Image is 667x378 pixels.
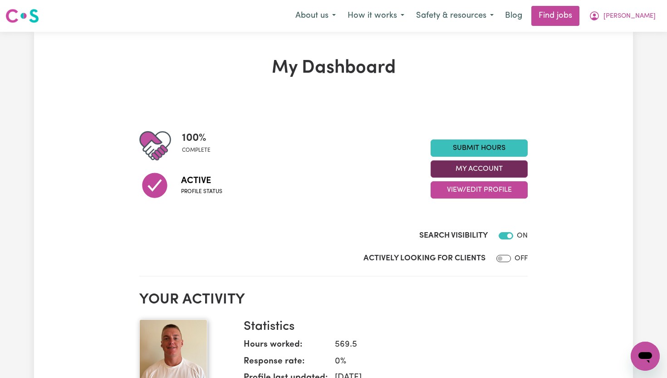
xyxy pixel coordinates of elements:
[139,57,528,79] h1: My Dashboard
[500,6,528,26] a: Blog
[181,174,222,188] span: Active
[244,319,520,335] h3: Statistics
[182,130,211,146] span: 100 %
[182,130,218,162] div: Profile completeness: 100%
[431,160,528,178] button: My Account
[244,355,328,372] dt: Response rate:
[181,188,222,196] span: Profile status
[410,6,500,25] button: Safety & resources
[363,253,486,264] label: Actively Looking for Clients
[603,11,656,21] span: [PERSON_NAME]
[139,291,528,308] h2: Your activity
[289,6,342,25] button: About us
[342,6,410,25] button: How it works
[431,139,528,157] a: Submit Hours
[182,146,211,154] span: complete
[517,232,528,239] span: ON
[5,5,39,26] a: Careseekers logo
[631,342,660,371] iframe: Button to launch messaging window
[328,338,520,352] dd: 569.5
[419,230,488,242] label: Search Visibility
[328,355,520,368] dd: 0 %
[515,255,528,262] span: OFF
[531,6,579,26] a: Find jobs
[583,6,662,25] button: My Account
[431,181,528,199] button: View/Edit Profile
[244,338,328,355] dt: Hours worked:
[5,8,39,24] img: Careseekers logo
